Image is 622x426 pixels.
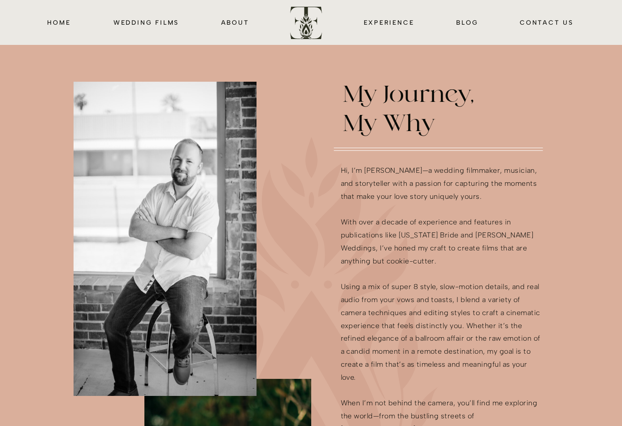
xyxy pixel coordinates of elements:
h2: My Journey, My Why [343,82,485,138]
a: EXPERIENCE [362,17,416,27]
a: CONTACT us [519,17,575,27]
a: wedding films [112,17,181,27]
a: HOME [46,17,72,27]
a: about [221,17,250,27]
a: blog [456,17,479,27]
